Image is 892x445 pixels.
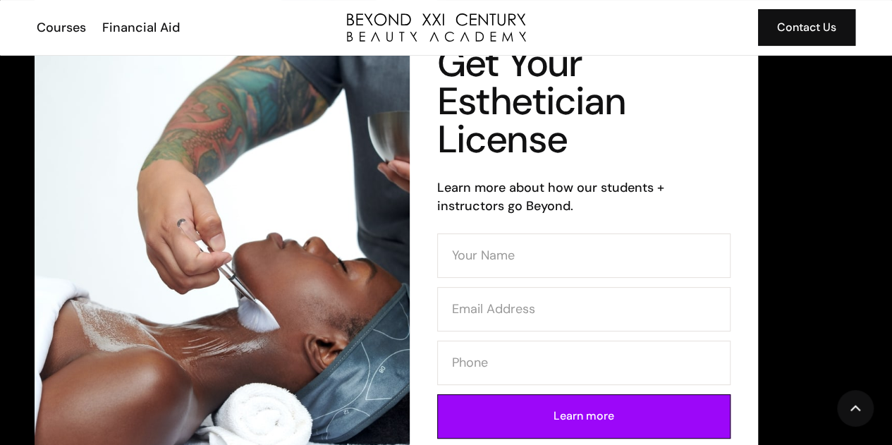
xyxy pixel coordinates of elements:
h1: Get Your Esthetician License [437,44,731,159]
div: Financial Aid [102,18,180,37]
input: Learn more [437,394,731,439]
a: home [347,13,526,42]
div: Courses [37,18,86,37]
a: Courses [28,18,93,37]
img: beyond logo [347,13,526,42]
input: Your Name [437,233,731,278]
input: Email Address [437,287,731,331]
h6: Learn more about how our students + instructors go Beyond. [437,178,731,215]
a: Contact Us [758,9,855,46]
a: Financial Aid [93,18,187,37]
input: Phone [437,341,731,385]
div: Contact Us [777,18,836,37]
